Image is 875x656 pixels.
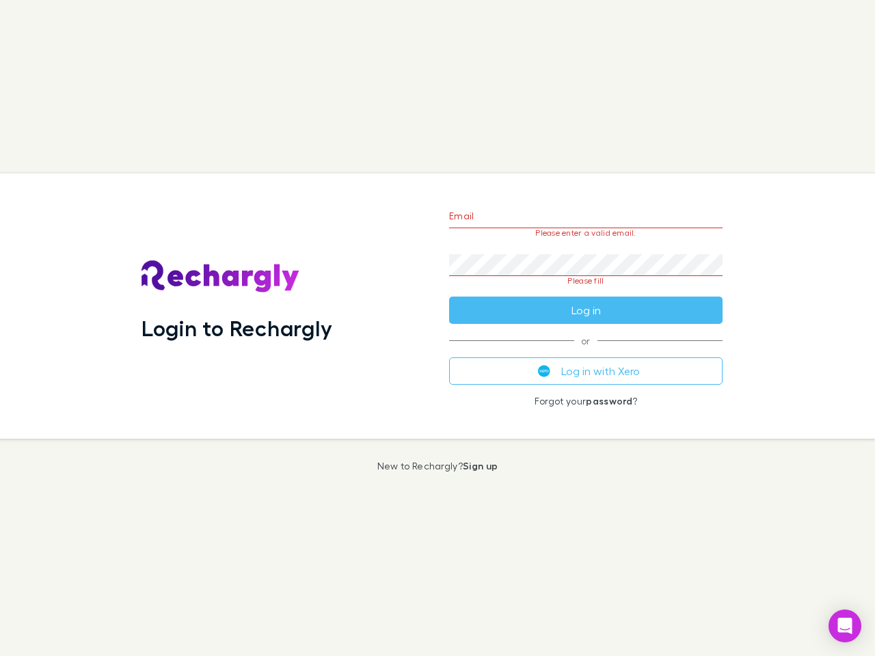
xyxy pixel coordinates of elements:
p: New to Rechargly? [377,461,498,471]
div: Open Intercom Messenger [829,610,861,642]
span: or [449,340,723,341]
p: Please enter a valid email. [449,228,723,238]
button: Log in [449,297,723,324]
a: password [586,395,632,407]
img: Xero's logo [538,365,550,377]
p: Please fill [449,276,723,286]
a: Sign up [463,460,498,471]
button: Log in with Xero [449,357,723,385]
h1: Login to Rechargly [142,315,332,341]
img: Rechargly's Logo [142,260,300,293]
p: Forgot your ? [449,396,723,407]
